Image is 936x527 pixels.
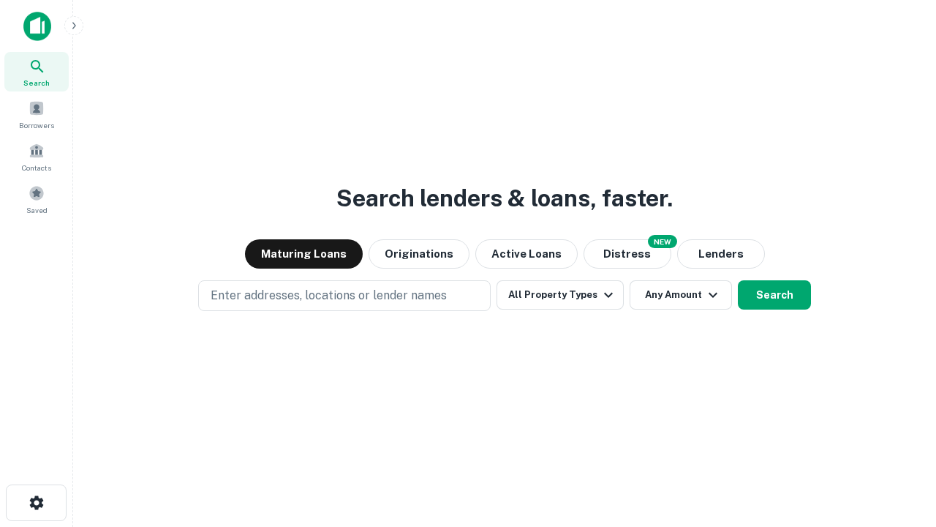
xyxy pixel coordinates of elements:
[738,280,811,310] button: Search
[26,204,48,216] span: Saved
[336,181,673,216] h3: Search lenders & loans, faster.
[23,77,50,89] span: Search
[211,287,447,304] p: Enter addresses, locations or lender names
[4,94,69,134] a: Borrowers
[198,280,491,311] button: Enter addresses, locations or lender names
[22,162,51,173] span: Contacts
[4,52,69,91] a: Search
[475,239,578,269] button: Active Loans
[245,239,363,269] button: Maturing Loans
[630,280,732,310] button: Any Amount
[4,179,69,219] a: Saved
[19,119,54,131] span: Borrowers
[648,235,677,248] div: NEW
[584,239,671,269] button: Search distressed loans with lien and other non-mortgage details.
[863,410,936,480] iframe: Chat Widget
[4,137,69,176] a: Contacts
[497,280,624,310] button: All Property Types
[677,239,765,269] button: Lenders
[369,239,469,269] button: Originations
[23,12,51,41] img: capitalize-icon.png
